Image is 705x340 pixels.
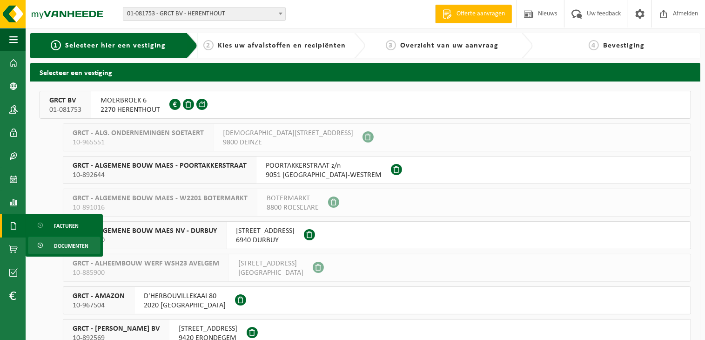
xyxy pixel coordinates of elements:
[589,40,599,50] span: 4
[73,324,160,333] span: GRCT - [PERSON_NAME] BV
[40,91,691,119] button: GRCT BV 01-081753 MOERBROEK 62270 HERENTHOUT
[238,268,303,278] span: [GEOGRAPHIC_DATA]
[203,40,214,50] span: 2
[101,105,160,115] span: 2270 HERENTHOUT
[144,301,226,310] span: 2020 [GEOGRAPHIC_DATA]
[73,203,248,212] span: 10-891016
[123,7,285,20] span: 01-081753 - GRCT BV - HERENTHOUT
[49,96,81,105] span: GRCT BV
[51,40,61,50] span: 1
[144,292,226,301] span: D'HERBOUVILLEKAAI 80
[236,236,295,245] span: 6940 DURBUY
[73,194,248,203] span: GRCT - ALGEMENE BOUW MAES - W2201 BOTERMARKT
[66,42,166,49] span: Selecteer hier een vestiging
[218,42,346,49] span: Kies uw afvalstoffen en recipiënten
[401,42,499,49] span: Overzicht van uw aanvraag
[267,203,319,212] span: 8800 ROESELARE
[266,170,382,180] span: 9051 [GEOGRAPHIC_DATA]-WESTREM
[49,105,81,115] span: 01-081753
[28,217,101,234] a: Facturen
[28,237,101,254] a: Documenten
[73,170,247,180] span: 10-892644
[223,138,353,147] span: 9800 DEINZE
[386,40,396,50] span: 3
[73,129,204,138] span: GRCT - ALG. ONDERNEMINGEN SOETAERT
[236,226,295,236] span: [STREET_ADDRESS]
[73,236,217,245] span: 10-936160
[73,161,247,170] span: GRCT - ALGEMENE BOUW MAES - POORTAKKERSTRAAT
[73,268,219,278] span: 10-885900
[73,138,204,147] span: 10-965551
[73,292,125,301] span: GRCT - AMAZON
[435,5,512,23] a: Offerte aanvragen
[54,217,79,235] span: Facturen
[267,194,319,203] span: BOTERMARKT
[73,259,219,268] span: GRCT - ALHEEMBOUW WERF WSH23 AVELGEM
[123,7,286,21] span: 01-081753 - GRCT BV - HERENTHOUT
[73,226,217,236] span: GRCT - ALGEMENE BOUW MAES NV - DURBUY
[63,156,691,184] button: GRCT - ALGEMENE BOUW MAES - POORTAKKERSTRAAT 10-892644 POORTAKKERSTRAAT z/n9051 [GEOGRAPHIC_DATA]...
[101,96,160,105] span: MOERBROEK 6
[454,9,507,19] span: Offerte aanvragen
[73,301,125,310] span: 10-967504
[63,286,691,314] button: GRCT - AMAZON 10-967504 D'HERBOUVILLEKAAI 802020 [GEOGRAPHIC_DATA]
[30,63,700,81] h2: Selecteer een vestiging
[54,237,88,255] span: Documenten
[223,129,353,138] span: [DEMOGRAPHIC_DATA][STREET_ADDRESS]
[604,42,645,49] span: Bevestiging
[179,324,237,333] span: [STREET_ADDRESS]
[266,161,382,170] span: POORTAKKERSTRAAT z/n
[63,221,691,249] button: GRCT - ALGEMENE BOUW MAES NV - DURBUY 10-936160 [STREET_ADDRESS]6940 DURBUY
[238,259,303,268] span: [STREET_ADDRESS]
